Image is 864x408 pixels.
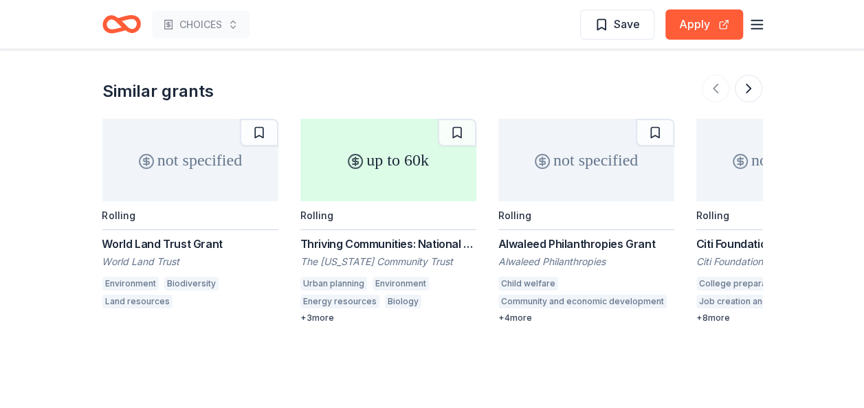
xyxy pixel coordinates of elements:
[102,209,135,221] div: Rolling
[300,209,333,221] div: Rolling
[300,295,379,308] div: Energy resources
[498,209,531,221] div: Rolling
[102,295,173,308] div: Land resources
[385,295,421,308] div: Biology
[498,277,558,291] div: Child welfare
[164,277,219,291] div: Biodiversity
[665,10,743,40] button: Apply
[179,16,222,33] span: CHOICES
[300,277,367,291] div: Urban planning
[696,277,784,291] div: College preparation
[373,277,429,291] div: Environment
[696,209,729,221] div: Rolling
[614,15,640,33] span: Save
[152,11,250,38] button: CHOICES
[300,119,476,324] a: up to 60kRollingThriving Communities: National and International Environmental GrantmakingThe [US...
[300,119,476,201] div: up to 60k
[300,236,476,252] div: Thriving Communities: National and International Environmental Grantmaking
[498,313,674,324] div: + 4 more
[300,313,476,324] div: + 3 more
[498,119,674,324] a: not specifiedRollingAlwaleed Philanthropies GrantAlwaleed PhilanthropiesChild welfareCommunity an...
[102,236,278,252] div: World Land Trust Grant
[102,119,278,313] a: not specifiedRollingWorld Land Trust GrantWorld Land TrustEnvironmentBiodiversityLand resources
[300,255,476,269] div: The [US_STATE] Community Trust
[102,8,141,41] a: Home
[580,10,654,40] button: Save
[102,80,214,102] div: Similar grants
[498,255,674,269] div: Alwaleed Philanthropies
[498,119,674,201] div: not specified
[102,255,278,269] div: World Land Trust
[102,277,159,291] div: Environment
[498,295,667,308] div: Community and economic development
[498,236,674,252] div: Alwaleed Philanthropies Grant
[102,119,278,201] div: not specified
